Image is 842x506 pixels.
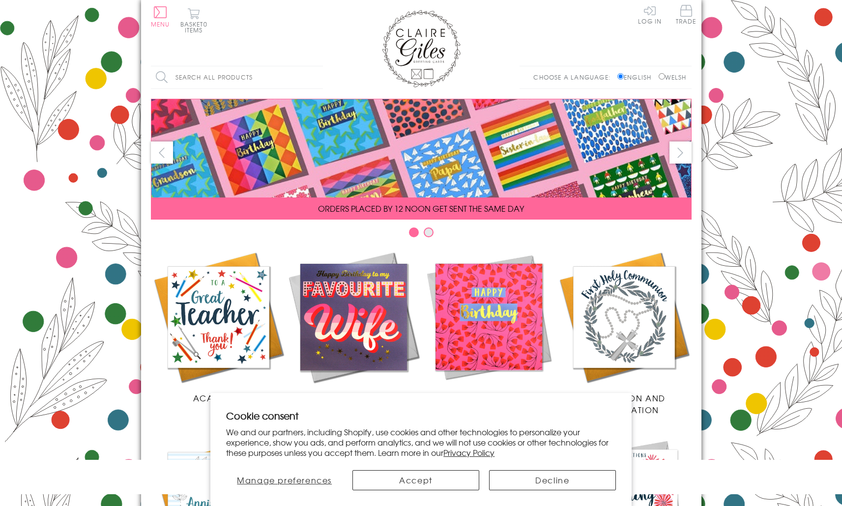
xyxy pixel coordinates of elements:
[151,141,173,164] button: prev
[582,392,666,416] span: Communion and Confirmation
[659,73,687,82] label: Welsh
[424,227,434,237] button: Carousel Page 2
[489,470,616,490] button: Decline
[676,5,697,26] a: Trade
[180,8,207,33] button: Basket0 items
[226,409,616,422] h2: Cookie consent
[659,73,665,80] input: Welsh
[617,73,624,80] input: English
[676,5,697,24] span: Trade
[193,392,244,404] span: Academic
[226,427,616,457] p: We and our partners, including Shopify, use cookies and other technologies to personalize your ex...
[151,20,170,28] span: Menu
[237,474,332,486] span: Manage preferences
[421,250,556,404] a: Birthdays
[321,392,385,404] span: New Releases
[409,227,419,237] button: Carousel Page 1 (Current Slide)
[313,66,323,88] input: Search
[151,66,323,88] input: Search all products
[617,73,656,82] label: English
[151,250,286,404] a: Academic
[638,5,662,24] a: Log In
[382,10,461,87] img: Claire Giles Greetings Cards
[465,392,512,404] span: Birthdays
[533,73,615,82] p: Choose a language:
[556,250,692,416] a: Communion and Confirmation
[151,227,692,242] div: Carousel Pagination
[443,447,494,458] a: Privacy Policy
[185,20,207,34] span: 0 items
[286,250,421,404] a: New Releases
[352,470,479,490] button: Accept
[151,6,170,27] button: Menu
[318,202,524,214] span: ORDERS PLACED BY 12 NOON GET SENT THE SAME DAY
[669,141,692,164] button: next
[226,470,343,490] button: Manage preferences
